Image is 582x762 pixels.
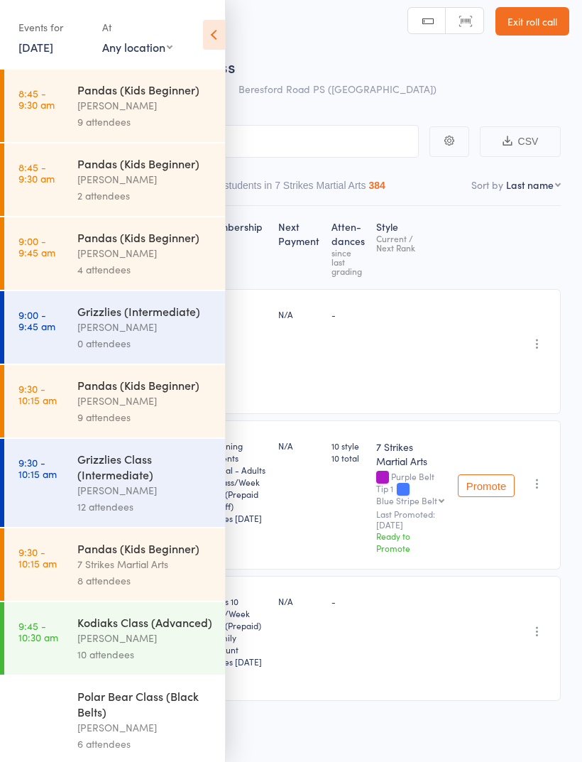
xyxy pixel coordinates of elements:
[18,383,57,406] time: 9:30 - 10:15 am
[77,482,213,499] div: [PERSON_NAME]
[77,171,213,187] div: [PERSON_NAME]
[204,595,267,668] div: Adults 10 Class/Week Pack (Prepaid) + Family Discount
[77,646,213,663] div: 10 attendees
[77,736,213,752] div: 6 attendees
[4,217,225,290] a: 9:00 -9:45 amPandas (Kids Beginner)[PERSON_NAME]4 attendees
[77,572,213,589] div: 8 attendees
[77,409,213,425] div: 9 attendees
[278,308,320,320] div: N/A
[480,126,561,157] button: CSV
[376,440,446,468] div: 7 Strikes Martial Arts
[18,16,88,39] div: Events for
[18,620,58,643] time: 9:45 - 10:30 am
[376,496,437,505] div: Blue Stripe Belt
[238,82,436,96] span: Beresford Road PS ([GEOGRAPHIC_DATA])
[204,512,267,524] div: Expires [DATE]
[199,212,273,283] div: Membership
[506,178,554,192] div: Last name
[18,694,58,717] time: 9:45 - 10:30 am
[77,688,213,719] div: Polar Bear Class (Black Belts)
[77,82,213,97] div: Pandas (Kids Beginner)
[273,212,326,283] div: Next Payment
[376,234,446,252] div: Current / Next Rank
[77,114,213,130] div: 9 attendees
[4,291,225,364] a: 9:00 -9:45 amGrizzlies (Intermediate)[PERSON_NAME]0 attendees
[77,156,213,171] div: Pandas (Kids Beginner)
[77,451,213,482] div: Grizzlies Class (Intermediate)
[4,70,225,142] a: 8:45 -9:30 amPandas (Kids Beginner)[PERSON_NAME]9 attendees
[204,655,267,668] div: Expires [DATE]
[197,173,385,205] button: Other students in 7 Strikes Martial Arts384
[458,474,515,497] button: Promote
[331,595,366,607] div: -
[77,303,213,319] div: Grizzlies (Intermediate)
[376,530,446,554] div: Ready to Promote
[4,439,225,527] a: 9:30 -10:15 amGrizzlies Class (Intermediate)[PERSON_NAME]12 attendees
[4,602,225,675] a: 9:45 -10:30 amKodiaks Class (Advanced)[PERSON_NAME]10 attendees
[278,595,320,607] div: N/A
[326,212,371,283] div: Atten­dances
[204,440,267,524] div: Returning Students Special - Adults 10 Class/Week Pack (Prepaid 10% off)
[369,180,385,191] div: 384
[4,528,225,601] a: 9:30 -10:15 amPandas (Kids Beginner)7 Strikes Martial Arts8 attendees
[102,16,172,39] div: At
[77,719,213,736] div: [PERSON_NAME]
[77,245,213,261] div: [PERSON_NAME]
[77,229,213,245] div: Pandas (Kids Beginner)
[77,393,213,409] div: [PERSON_NAME]
[77,377,213,393] div: Pandas (Kids Beginner)
[331,308,366,320] div: -
[18,39,53,55] a: [DATE]
[4,365,225,437] a: 9:30 -10:15 amPandas (Kids Beginner)[PERSON_NAME]9 attendees
[376,509,446,530] small: Last Promoted: [DATE]
[77,261,213,278] div: 4 attendees
[376,472,446,505] div: Purple Belt Tip 1
[77,97,213,114] div: [PERSON_NAME]
[331,452,366,464] span: 10 total
[370,212,452,283] div: Style
[77,499,213,515] div: 12 attendees
[331,248,366,276] div: since last grading
[278,440,320,452] div: N/A
[18,235,55,258] time: 9:00 - 9:45 am
[18,87,55,110] time: 8:45 - 9:30 am
[77,319,213,335] div: [PERSON_NAME]
[18,309,55,332] time: 9:00 - 9:45 am
[331,440,366,452] span: 10 style
[18,546,57,569] time: 9:30 - 10:15 am
[471,178,503,192] label: Sort by
[102,39,172,55] div: Any location
[495,7,569,36] a: Exit roll call
[77,187,213,204] div: 2 attendees
[77,556,213,572] div: 7 Strikes Martial Arts
[77,335,213,352] div: 0 attendees
[18,161,55,184] time: 8:45 - 9:30 am
[18,457,57,479] time: 9:30 - 10:15 am
[77,614,213,630] div: Kodiaks Class (Advanced)
[77,630,213,646] div: [PERSON_NAME]
[4,143,225,216] a: 8:45 -9:30 amPandas (Kids Beginner)[PERSON_NAME]2 attendees
[77,540,213,556] div: Pandas (Kids Beginner)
